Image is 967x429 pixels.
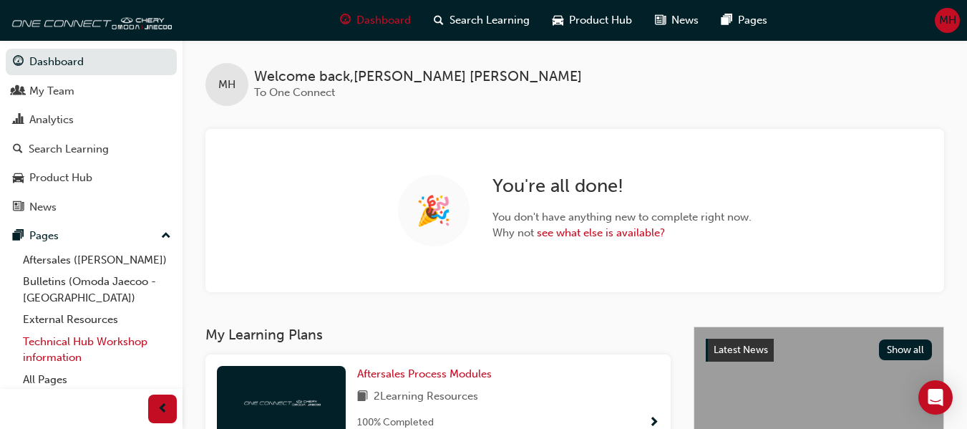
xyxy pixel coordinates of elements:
[738,12,767,29] span: Pages
[242,395,321,408] img: oneconnect
[935,8,960,33] button: MH
[710,6,779,35] a: pages-iconPages
[29,170,92,186] div: Product Hub
[17,271,177,309] a: Bulletins (Omoda Jaecoo - [GEOGRAPHIC_DATA])
[655,11,666,29] span: news-icon
[13,230,24,243] span: pages-icon
[714,344,768,356] span: Latest News
[416,203,452,219] span: 🎉
[29,199,57,216] div: News
[434,11,444,29] span: search-icon
[17,309,177,331] a: External Resources
[492,225,752,241] span: Why not
[492,209,752,226] span: You don't have anything new to complete right now.
[254,86,335,99] span: To One Connect
[17,331,177,369] a: Technical Hub Workshop information
[6,78,177,105] a: My Team
[329,6,422,35] a: guage-iconDashboard
[356,12,411,29] span: Dashboard
[157,400,168,418] span: prev-icon
[6,49,177,75] a: Dashboard
[6,223,177,249] button: Pages
[218,77,235,93] span: MH
[6,194,177,221] a: News
[6,107,177,133] a: Analytics
[721,11,732,29] span: pages-icon
[918,380,953,415] div: Open Intercom Messenger
[6,165,177,191] a: Product Hub
[422,6,541,35] a: search-iconSearch Learning
[706,339,932,362] a: Latest NewsShow all
[569,12,632,29] span: Product Hub
[492,175,752,198] h2: You're all done!
[13,56,24,69] span: guage-icon
[161,227,171,246] span: up-icon
[254,69,582,85] span: Welcome back , [PERSON_NAME] [PERSON_NAME]
[29,112,74,128] div: Analytics
[357,366,497,382] a: Aftersales Process Modules
[17,369,177,391] a: All Pages
[205,327,671,343] h3: My Learning Plans
[13,172,24,185] span: car-icon
[939,12,956,29] span: MH
[541,6,643,35] a: car-iconProduct Hub
[29,228,59,244] div: Pages
[450,12,530,29] span: Search Learning
[6,136,177,163] a: Search Learning
[6,46,177,223] button: DashboardMy TeamAnalyticsSearch LearningProduct HubNews
[17,249,177,271] a: Aftersales ([PERSON_NAME])
[357,388,368,406] span: book-icon
[374,388,478,406] span: 2 Learning Resources
[879,339,933,360] button: Show all
[29,141,109,158] div: Search Learning
[671,12,699,29] span: News
[357,367,492,380] span: Aftersales Process Modules
[537,226,665,239] a: see what else is available?
[553,11,563,29] span: car-icon
[13,201,24,214] span: news-icon
[29,83,74,100] div: My Team
[13,143,23,156] span: search-icon
[340,11,351,29] span: guage-icon
[7,6,172,34] img: oneconnect
[643,6,710,35] a: news-iconNews
[13,114,24,127] span: chart-icon
[13,85,24,98] span: people-icon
